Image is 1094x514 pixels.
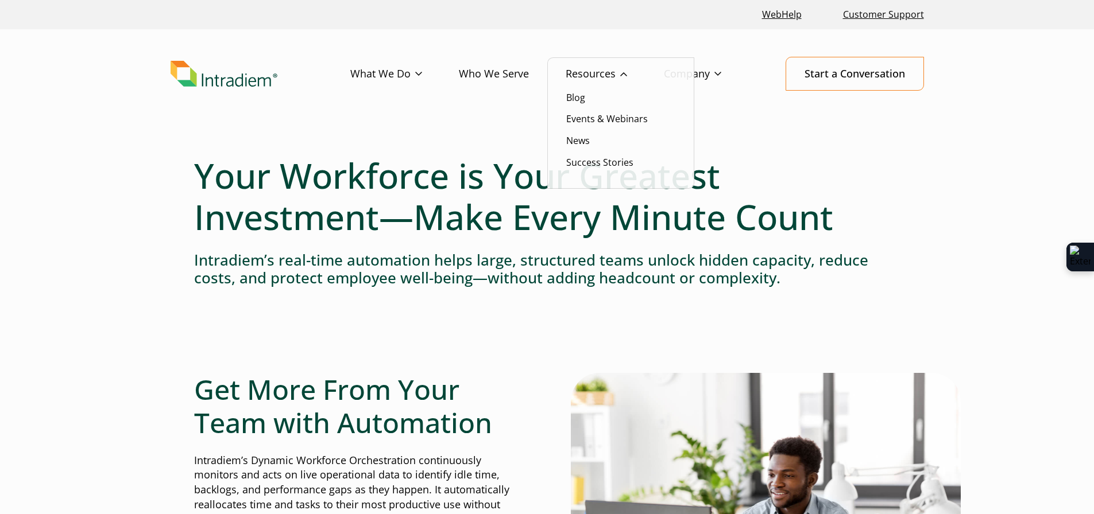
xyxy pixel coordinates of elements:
[664,57,758,91] a: Company
[566,57,664,91] a: Resources
[566,91,585,104] a: Blog
[171,61,277,87] img: Intradiem
[194,373,524,439] h2: Get More From Your Team with Automation
[757,2,806,27] a: Link opens in a new window
[786,57,924,91] a: Start a Conversation
[566,112,648,125] a: Events & Webinars
[566,134,590,147] a: News
[459,57,566,91] a: Who We Serve
[171,61,350,87] a: Link to homepage of Intradiem
[566,156,633,169] a: Success Stories
[194,251,900,287] h4: Intradiem’s real-time automation helps large, structured teams unlock hidden capacity, reduce cos...
[194,155,900,237] h1: Your Workforce is Your Greatest Investment—Make Every Minute Count
[838,2,929,27] a: Customer Support
[1070,246,1091,268] img: Extension Icon
[350,57,459,91] a: What We Do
